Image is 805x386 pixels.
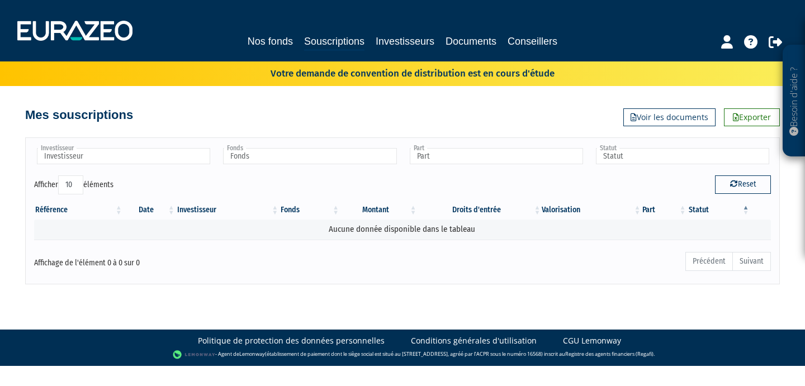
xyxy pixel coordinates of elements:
[248,34,293,49] a: Nos fonds
[198,335,385,346] a: Politique de protection des données personnelles
[642,201,688,220] th: Part: activer pour trier la colonne par ordre croissant
[688,201,751,220] th: Statut : activer pour trier la colonne par ordre d&eacute;croissant
[58,175,83,194] select: Afficheréléments
[238,64,555,80] p: Votre demande de convention de distribution est en cours d'étude
[25,108,133,122] h4: Mes souscriptions
[788,51,801,151] p: Besoin d'aide ?
[563,335,621,346] a: CGU Lemonway
[34,175,113,194] label: Afficher éléments
[17,21,132,41] img: 1732889491-logotype_eurazeo_blanc_rvb.png
[304,34,364,51] a: Souscriptions
[124,201,176,220] th: Date: activer pour trier la colonne par ordre croissant
[508,34,557,49] a: Conseillers
[340,201,418,220] th: Montant: activer pour trier la colonne par ordre croissant
[34,251,332,269] div: Affichage de l'élément 0 à 0 sur 0
[565,350,654,358] a: Registre des agents financiers (Regafi)
[623,108,716,126] a: Voir les documents
[418,201,542,220] th: Droits d'entrée: activer pour trier la colonne par ordre croissant
[176,201,280,220] th: Investisseur: activer pour trier la colonne par ordre croissant
[11,349,794,360] div: - Agent de (établissement de paiement dont le siège social est situé au [STREET_ADDRESS], agréé p...
[34,201,124,220] th: Référence : activer pour trier la colonne par ordre croissant
[411,335,537,346] a: Conditions générales d'utilisation
[715,175,771,193] button: Reset
[173,349,216,360] img: logo-lemonway.png
[34,220,771,239] td: Aucune donnée disponible dans le tableau
[239,350,265,358] a: Lemonway
[542,201,642,220] th: Valorisation: activer pour trier la colonne par ordre croissant
[724,108,780,126] a: Exporter
[280,201,340,220] th: Fonds: activer pour trier la colonne par ordre croissant
[376,34,434,49] a: Investisseurs
[446,34,496,49] a: Documents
